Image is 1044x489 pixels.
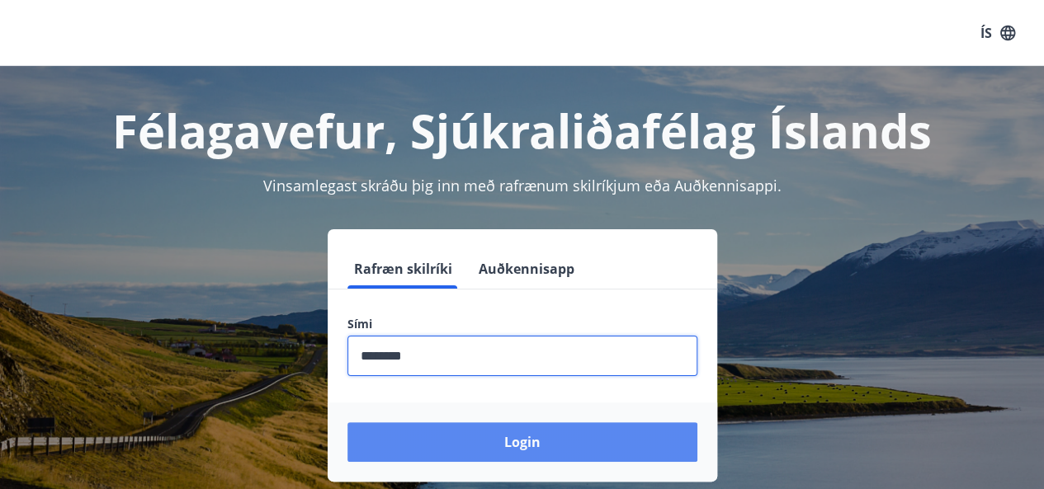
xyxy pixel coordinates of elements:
[472,249,581,289] button: Auðkennisapp
[20,99,1024,162] h1: Félagavefur, Sjúkraliðafélag Íslands
[971,18,1024,48] button: ÍS
[347,249,459,289] button: Rafræn skilríki
[263,176,782,195] span: Vinsamlegast skráðu þig inn með rafrænum skilríkjum eða Auðkennisappi.
[347,316,697,332] label: Sími
[347,422,697,462] button: Login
